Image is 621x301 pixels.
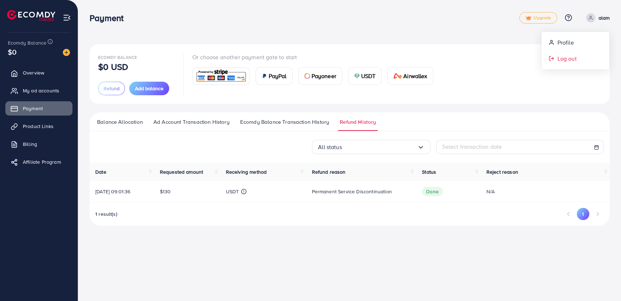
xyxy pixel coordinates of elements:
[95,168,106,175] span: Date
[63,49,70,56] img: image
[95,210,117,218] span: 1 result(s)
[541,31,610,70] ul: alam
[135,85,163,92] span: Add balance
[5,101,72,116] a: Payment
[525,15,551,21] span: Upgrade
[226,187,239,196] p: USDT
[340,118,376,126] span: Refund History
[226,168,267,175] span: Receiving method
[8,39,46,46] span: Ecomdy Balance
[63,14,71,22] img: menu
[98,54,137,60] span: Ecomdy Balance
[23,123,54,130] span: Product Links
[5,155,72,169] a: Affiliate Program
[583,13,610,22] a: alam
[312,188,392,195] span: Permanent service discontinuation
[562,208,604,220] ul: Pagination
[342,142,418,153] input: Search for option
[557,54,576,63] span: Log out
[403,72,427,80] span: Airwallex
[312,72,336,80] span: Payoneer
[269,72,287,80] span: PayPal
[304,73,310,79] img: card
[160,168,203,175] span: Requested amount
[103,85,120,92] span: Refund
[160,188,171,195] span: $130
[318,142,342,153] span: All status
[5,66,72,80] a: Overview
[23,158,61,165] span: Affiliate Program
[153,118,229,126] span: Ad Account Transaction History
[192,67,250,85] a: card
[312,140,430,154] div: Search for option
[598,14,610,22] p: alam
[348,67,382,85] a: cardUSDT
[393,73,402,79] img: card
[23,141,37,148] span: Billing
[442,143,502,150] span: Select transaction date
[192,53,439,61] p: Or choose another payment gate to start
[361,72,376,80] span: USDT
[519,12,557,24] a: tickUpgrade
[591,269,616,296] iframe: Chat
[195,68,247,84] img: card
[240,118,329,126] span: Ecomdy Balance Transaction History
[8,47,16,57] span: $0
[98,82,125,95] button: Refund
[354,73,360,79] img: card
[486,188,495,195] span: N/A
[422,187,443,196] span: Done
[5,137,72,151] a: Billing
[23,105,43,112] span: Payment
[577,208,589,220] button: Go to page 1
[525,16,531,21] img: tick
[23,87,59,94] span: My ad accounts
[129,82,169,95] button: Add balance
[98,62,128,71] p: $0 USD
[7,10,55,21] img: logo
[90,13,129,23] h3: Payment
[298,67,342,85] a: cardPayoneer
[256,67,293,85] a: cardPayPal
[387,67,433,85] a: cardAirwallex
[486,168,518,175] span: Reject reason
[262,73,267,79] img: card
[557,38,574,47] span: Profile
[97,118,143,126] span: Balance Allocation
[5,83,72,98] a: My ad accounts
[5,119,72,133] a: Product Links
[95,188,130,195] span: [DATE] 09:01:36
[23,69,44,76] span: Overview
[312,168,345,175] span: Refund reason
[422,168,436,175] span: Status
